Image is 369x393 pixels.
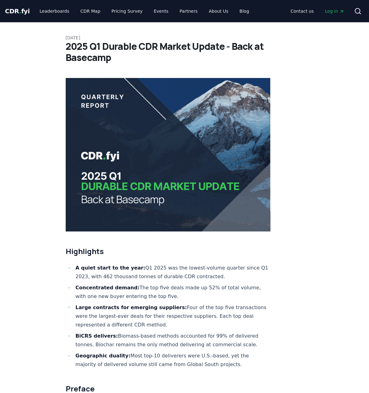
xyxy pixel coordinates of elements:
[76,265,145,271] strong: A quiet start to the year:
[175,6,203,17] a: Partners
[107,6,147,17] a: Pricing Survey
[76,6,105,17] a: CDR Map
[74,264,271,281] li: Q1 2025 was the lowest-volume quarter since Q1 2023, with 462 thousand tonnes of durable CDR cont...
[286,6,319,17] a: Contact us
[204,6,233,17] a: About Us
[5,7,30,15] span: CDR fyi
[35,6,254,17] nav: Main
[325,8,344,14] span: Log in
[286,6,349,17] nav: Main
[74,283,271,301] li: The top five deals made up 52% of total volume, with one new buyer entering the top five.
[19,7,21,15] span: .
[5,7,30,15] a: CDR.fyi
[76,285,140,291] strong: Concentrated demand:
[76,333,118,339] strong: BiCRS delivers:
[66,35,304,41] p: [DATE]
[74,332,271,349] li: Biomass-based methods accounted for 99% of delivered tonnes. Biochar remains the only method deli...
[66,246,271,256] h2: Highlights
[66,78,271,231] img: blog post image
[235,6,254,17] a: Blog
[320,6,349,17] a: Log in
[66,41,304,63] h1: 2025 Q1 Durable CDR Market Update - Back at Basecamp
[76,304,187,310] strong: Large contracts for emerging suppliers:
[74,303,271,329] li: Four of the top five transactions were the largest-ever deals for their respective suppliers. Eac...
[35,6,74,17] a: Leaderboards
[76,353,131,359] strong: Geographic duality:
[74,352,271,369] li: Most top-10 deliverers were U.S.-based, yet the majority of delivered volume still came from Glob...
[149,6,173,17] a: Events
